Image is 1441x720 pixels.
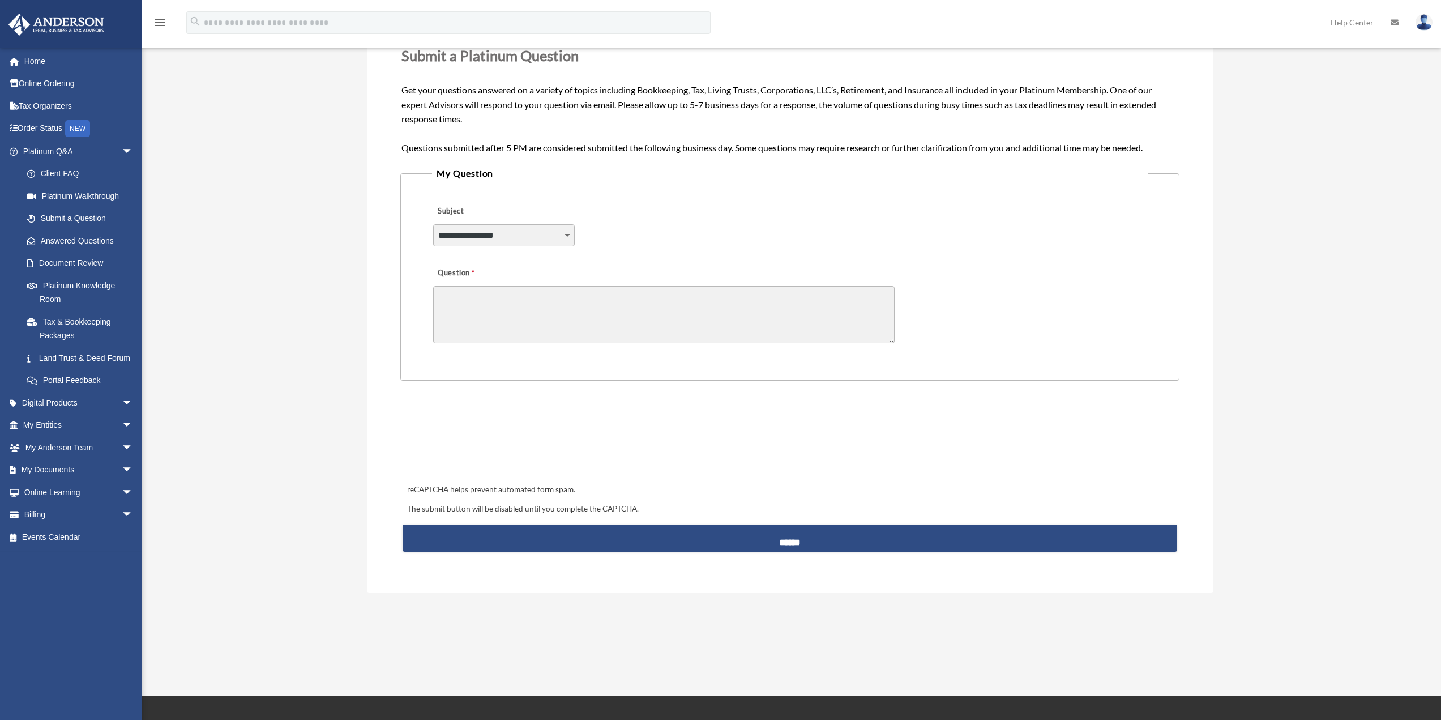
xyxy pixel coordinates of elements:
a: Document Review [16,252,150,275]
span: arrow_drop_down [122,140,144,163]
a: My Entitiesarrow_drop_down [8,414,150,437]
a: Billingarrow_drop_down [8,504,150,526]
a: Client FAQ [16,163,150,185]
i: menu [153,16,166,29]
a: My Documentsarrow_drop_down [8,459,150,482]
a: menu [153,20,166,29]
a: Online Learningarrow_drop_down [8,481,150,504]
a: Digital Productsarrow_drop_down [8,391,150,414]
span: arrow_drop_down [122,391,144,415]
div: NEW [65,120,90,137]
img: User Pic [1416,14,1433,31]
legend: My Question [432,165,1147,181]
span: arrow_drop_down [122,504,144,527]
label: Subject [433,203,541,219]
span: Submit a Platinum Question [401,47,579,64]
span: arrow_drop_down [122,481,144,504]
div: reCAPTCHA helps prevent automated form spam. [403,483,1177,497]
i: search [189,15,202,28]
a: Platinum Knowledge Room [16,274,150,310]
iframe: reCAPTCHA [404,416,576,460]
a: Online Ordering [8,73,150,95]
a: My Anderson Teamarrow_drop_down [8,436,150,459]
a: Tax Organizers [8,95,150,117]
a: Home [8,50,150,73]
span: arrow_drop_down [122,459,144,482]
a: Order StatusNEW [8,117,150,140]
div: The submit button will be disabled until you complete the CAPTCHA. [403,502,1177,516]
span: arrow_drop_down [122,436,144,459]
label: Question [433,265,521,281]
a: Answered Questions [16,229,150,252]
span: arrow_drop_down [122,414,144,437]
a: Platinum Q&Aarrow_drop_down [8,140,150,163]
a: Submit a Question [16,207,144,230]
img: Anderson Advisors Platinum Portal [5,14,108,36]
a: Events Calendar [8,526,150,548]
a: Portal Feedback [16,369,150,392]
a: Tax & Bookkeeping Packages [16,310,150,347]
a: Land Trust & Deed Forum [16,347,150,369]
a: Platinum Walkthrough [16,185,150,207]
